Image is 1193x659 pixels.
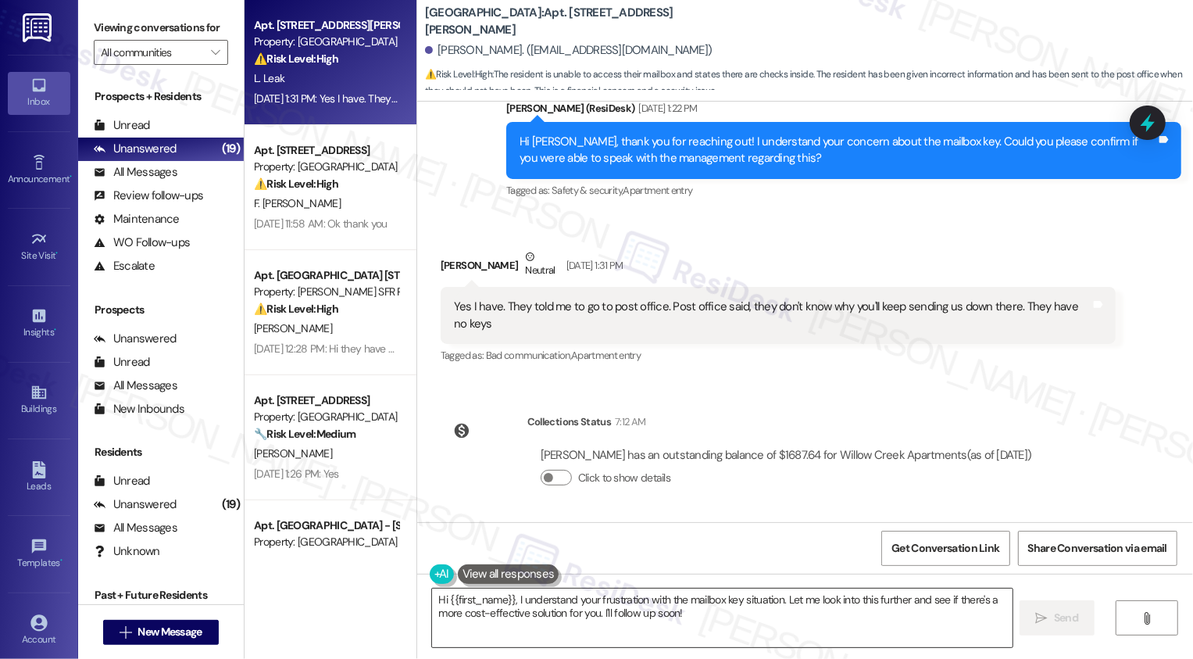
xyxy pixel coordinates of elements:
[254,177,338,191] strong: ⚠️ Risk Level: High
[94,378,177,394] div: All Messages
[254,427,355,441] strong: 🔧 Risk Level: Medium
[527,414,611,430] div: Collections Status
[254,302,338,316] strong: ⚠️ Risk Level: High
[94,164,177,181] div: All Messages
[78,444,244,460] div: Residents
[8,379,70,421] a: Buildings
[78,88,244,105] div: Prospects + Residents
[120,626,131,639] i: 
[56,248,59,259] span: •
[94,188,203,204] div: Review follow-ups
[254,91,932,106] div: [DATE] 1:31 PM: Yes I have. They told me to go to post office. Post office said, they don't know ...
[254,518,398,534] div: Apt. [GEOGRAPHIC_DATA] - [STREET_ADDRESS][GEOGRAPHIC_DATA][STREET_ADDRESS]
[425,66,1193,100] span: : The resident is unable to access their mailbox and states there are checks inside. The resident...
[623,184,692,197] span: Apartment entry
[101,40,203,65] input: All communities
[891,540,999,557] span: Get Conversation Link
[254,217,388,231] div: [DATE] 11:58 AM: Ok thank you
[441,249,1116,287] div: [PERSON_NAME]
[54,324,56,335] span: •
[254,392,398,409] div: Apt. [STREET_ADDRESS]
[8,457,70,499] a: Leads
[254,71,284,85] span: L. Leak
[94,496,177,513] div: Unanswered
[522,249,558,281] div: Neutral
[94,141,177,157] div: Unanswered
[1036,612,1048,625] i: 
[254,446,332,460] span: [PERSON_NAME]
[8,303,70,345] a: Insights •
[103,620,219,645] button: New Message
[254,196,341,210] span: F. [PERSON_NAME]
[254,534,398,550] div: Property: [GEOGRAPHIC_DATA]
[441,344,1116,367] div: Tagged as:
[254,467,339,481] div: [DATE] 1:26 PM: Yes
[254,267,398,284] div: Apt. [GEOGRAPHIC_DATA] [STREET_ADDRESS]
[94,543,160,560] div: Unknown
[254,321,332,335] span: [PERSON_NAME]
[1028,540,1167,557] span: Share Conversation via email
[454,299,1091,332] div: Yes I have. They told me to go to post office. Post office said, they don't know why you'll keep ...
[8,72,70,114] a: Inbox
[432,589,1013,647] textarea: Hi {{first_name}}, I understand your frustration with the mailbox key situation. Let me look into...
[94,520,177,536] div: All Messages
[94,117,150,134] div: Unread
[254,284,398,300] div: Property: [PERSON_NAME] SFR Portfolio
[611,414,645,430] div: 7:12 AM
[506,179,1181,202] div: Tagged as:
[8,610,70,652] a: Account
[571,349,641,362] span: Apartment entry
[23,13,55,42] img: ResiDesk Logo
[60,555,63,566] span: •
[1054,610,1078,626] span: Send
[254,142,398,159] div: Apt. [STREET_ADDRESS]
[78,587,244,603] div: Past + Future Residents
[425,68,492,81] strong: ⚠️ Risk Level: High
[211,46,220,59] i: 
[541,447,1032,464] div: [PERSON_NAME] has an outstanding balance of $1687.64 for Willow Creek Apartments (as of [DATE])
[94,235,190,251] div: WO Follow-ups
[254,159,398,175] div: Property: [GEOGRAPHIC_DATA]
[520,134,1156,167] div: Hi [PERSON_NAME], thank you for reaching out! I understand your concern about the mailbox key. Co...
[8,226,70,268] a: Site Visit •
[635,100,698,116] div: [DATE] 1:22 PM
[94,401,184,417] div: New Inbounds
[218,137,244,161] div: (19)
[94,354,150,371] div: Unread
[8,533,70,575] a: Templates •
[1020,600,1095,636] button: Send
[94,211,180,227] div: Maintenance
[218,492,244,517] div: (19)
[254,409,398,425] div: Property: [GEOGRAPHIC_DATA]
[425,42,713,59] div: [PERSON_NAME]. ([EMAIL_ADDRESS][DOMAIN_NAME])
[1141,612,1153,625] i: 
[563,257,623,274] div: [DATE] 1:31 PM
[486,349,571,362] span: Bad communication ,
[506,100,1181,122] div: [PERSON_NAME] (ResiDesk)
[94,16,228,40] label: Viewing conversations for
[78,302,244,318] div: Prospects
[254,52,338,66] strong: ⚠️ Risk Level: High
[94,473,150,489] div: Unread
[254,342,1116,356] div: [DATE] 12:28 PM: Hi they have not fix bathroom ceiling and water leaking in hallway guy said it l...
[138,624,202,640] span: New Message
[881,531,1009,566] button: Get Conversation Link
[94,258,155,274] div: Escalate
[70,171,72,182] span: •
[254,34,398,50] div: Property: [GEOGRAPHIC_DATA]
[552,184,623,197] span: Safety & security ,
[425,5,738,38] b: [GEOGRAPHIC_DATA]: Apt. [STREET_ADDRESS][PERSON_NAME]
[1018,531,1177,566] button: Share Conversation via email
[578,470,670,486] label: Click to show details
[94,331,177,347] div: Unanswered
[254,17,398,34] div: Apt. [STREET_ADDRESS][PERSON_NAME]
